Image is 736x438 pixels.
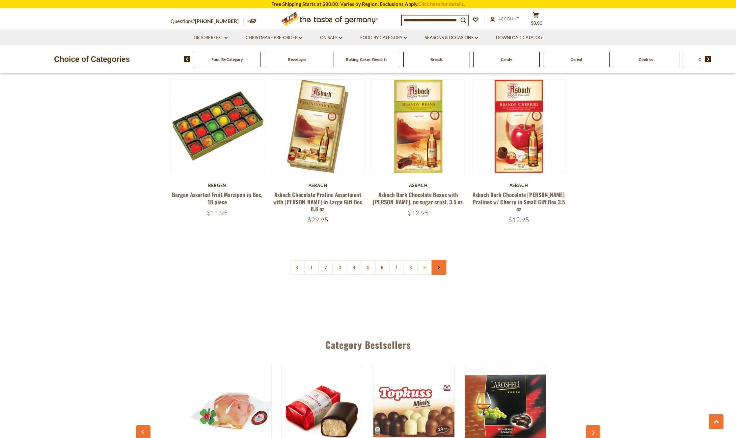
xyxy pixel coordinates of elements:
img: Topkuss Chocolate Marshmallow Kisses Mini Assortment 32 pc. 9.4 oz [373,385,454,437]
a: Download Catalog [496,34,542,41]
span: $12.95 [408,209,429,217]
button: $0.00 [526,12,546,28]
a: Christmas - PRE-ORDER [246,34,302,41]
a: [PHONE_NUMBER] [195,18,239,24]
a: 4 [346,260,361,275]
a: 3 [332,260,347,275]
a: Bergen Assorted Fruit Marzipan in Box, 18 piece [172,191,262,206]
a: 8 [403,260,418,275]
a: 9 [417,260,432,275]
a: Seasons & Occasions [425,34,478,41]
a: 6 [375,260,390,275]
a: Breads [430,57,443,62]
span: $12.95 [508,216,529,224]
div: Category Bestsellers [139,330,597,357]
a: Cookies [639,57,653,62]
a: Food By Category [211,57,243,62]
a: 2 [318,260,333,275]
a: Beverages [288,57,306,62]
a: On Sale [320,34,342,41]
a: Candy [501,57,512,62]
div: Asbach [371,183,465,188]
span: $0.00 [531,20,542,26]
div: Bergen [171,183,264,188]
div: Asbach [472,183,566,188]
a: Baking, Cakes, Desserts [346,57,387,62]
img: previous arrow [184,56,190,62]
a: Oktoberfest [194,34,228,41]
a: 7 [389,260,404,275]
a: Coffee, Cocoa & Tea [698,57,733,62]
span: $29.95 [307,216,328,224]
a: Account [490,15,519,23]
a: Click here for details. [418,1,465,7]
img: Asbach Dark Chocolate Brandy Pralines w/ Cherry in Small Gift Box 3.5 oz [472,80,565,173]
p: Questions? [171,17,244,26]
img: Asbach Chocolate Praline Assortment with Brandy in Large Gift Box 8.8 oz [271,80,365,173]
img: Bergen Assorted Fruit Marzipan in Box, 18 piece [171,80,264,173]
a: Food By Category [360,34,407,41]
img: Asbach Dark Chocolate Beans with Brandy, no sugar crust, 3.5 oz. [372,80,465,173]
span: $11.95 [207,209,228,217]
a: Asbach Chocolate Praline Assortment with [PERSON_NAME] in Large Gift Box 8.8 oz [273,191,362,213]
a: 1 [304,260,319,275]
a: 5 [361,260,375,275]
img: next arrow [705,56,711,62]
a: Cereal [571,57,582,62]
span: Account [498,16,519,21]
a: Asbach Dark Chocolate Beans with [PERSON_NAME], no sugar crust, 3.5 oz. [373,191,464,206]
div: Asbach [271,183,365,188]
a: Asbach Dark Chocolate [PERSON_NAME] Pralines w/ Cherry in Small Gift Box 3.5 oz [473,191,565,213]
